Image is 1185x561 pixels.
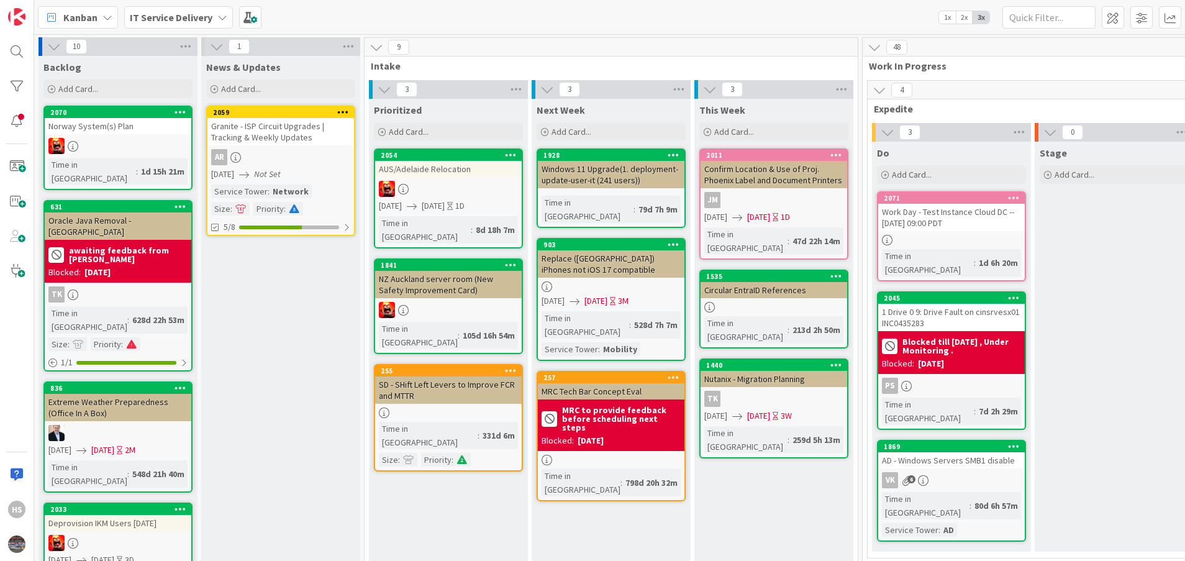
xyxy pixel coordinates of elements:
img: VN [379,181,395,197]
div: 2033Deprovision IKM Users [DATE] [45,504,191,531]
span: 6 [907,475,915,483]
div: NZ Auckland server room (New Safety Improvement Card) [375,271,522,298]
span: 0 [1062,125,1083,140]
div: Time in [GEOGRAPHIC_DATA] [704,316,788,344]
div: 903Replace ([GEOGRAPHIC_DATA]) iPhones not iOS 17 compatible [538,239,684,278]
div: 1841 [375,260,522,271]
div: 631 [50,203,191,211]
div: Time in [GEOGRAPHIC_DATA] [48,158,136,185]
div: 2070 [45,107,191,118]
div: 1869AD - Windows Servers SMB1 disable [878,441,1025,468]
span: Add Card... [892,169,932,180]
div: Granite - ISP Circuit Upgrades | Tracking & Weekly Updates [207,118,354,145]
div: 1535Circular EntraID References [701,271,847,298]
div: 2011 [706,151,847,160]
div: 2059Granite - ISP Circuit Upgrades | Tracking & Weekly Updates [207,107,354,145]
span: : [127,467,129,481]
div: VN [45,535,191,551]
div: Priority [253,202,284,216]
div: Priority [421,453,452,467]
div: JM [701,192,847,208]
span: : [268,185,270,198]
div: 213d 2h 50m [789,323,843,337]
div: 2045 [884,294,1025,303]
span: Do [877,147,889,159]
span: [DATE] [91,444,114,457]
img: HO [48,425,65,441]
div: Time in [GEOGRAPHIC_DATA] [542,311,629,339]
div: Size [211,202,230,216]
span: [DATE] [48,444,71,457]
div: 836 [50,384,191,393]
div: 257 [543,373,684,382]
div: 259d 5h 13m [789,433,843,447]
div: Blocked: [882,357,914,370]
span: 2x [956,11,973,24]
span: News & Updates [206,61,281,73]
div: 2071Work Day - Test Instance Cloud DC -- [DATE] 09:00 PDT [878,193,1025,231]
span: : [398,453,400,467]
div: 255SD - SHift Left Levers to Improve FCR and MTTR [375,365,522,404]
span: Add Card... [221,83,261,94]
div: 2011 [701,150,847,161]
div: 3W [781,409,792,422]
div: Confirm Location & Use of Proj. Phoenix Label and Document Printers [701,161,847,188]
div: 20451 Drive 0 9: Drive Fault on cinsrvesx01 INC0435283 [878,293,1025,331]
span: 1 [229,39,250,54]
span: Add Card... [1055,169,1094,180]
div: 2070 [50,108,191,117]
b: Blocked till [DATE] , Under Monitoring . [902,337,1021,355]
div: Time in [GEOGRAPHIC_DATA] [48,306,127,334]
span: : [471,223,473,237]
span: [DATE] [747,409,770,422]
div: 331d 6m [479,429,518,442]
div: TK [704,391,720,407]
img: Visit kanbanzone.com [8,8,25,25]
div: TK [45,286,191,303]
span: 3 [559,82,580,97]
div: 631Oracle Java Removal - [GEOGRAPHIC_DATA] [45,201,191,240]
span: [DATE] [747,211,770,224]
div: 1928Windows 11 Upgrade(1. deployment-update-user-it (241 users)) [538,150,684,188]
span: : [478,429,479,442]
div: MRC Tech Bar Concept Eval [538,383,684,399]
div: Time in [GEOGRAPHIC_DATA] [882,492,969,519]
div: AUS/Adelaide Relocation [375,161,522,177]
div: 1928 [538,150,684,161]
div: 1 Drive 0 9: Drive Fault on cinsrvesx01 INC0435283 [878,304,1025,331]
span: : [121,337,123,351]
div: 2033 [50,505,191,514]
div: 2054 [381,151,522,160]
b: MRC to provide feedback before scheduling next steps [562,406,681,432]
div: Size [379,453,398,467]
div: 2M [125,444,135,457]
span: [DATE] [704,409,727,422]
span: : [938,523,940,537]
div: 1440 [701,360,847,371]
span: 3 [722,82,743,97]
div: Oracle Java Removal - [GEOGRAPHIC_DATA] [45,212,191,240]
span: Add Card... [389,126,429,137]
div: VK [882,472,898,488]
div: 836Extreme Weather Preparedness (Office In A Box) [45,383,191,421]
img: VN [379,302,395,318]
div: 47d 22h 14m [789,234,843,248]
div: PS [878,378,1025,394]
div: Network [270,185,312,198]
div: 2059 [213,108,354,117]
span: : [974,404,976,418]
span: [DATE] [542,294,565,308]
div: 255 [375,365,522,376]
span: Backlog [43,61,81,73]
span: : [633,203,635,216]
div: 2054 [375,150,522,161]
div: 2054AUS/Adelaide Relocation [375,150,522,177]
div: 1869 [884,442,1025,451]
span: 1 / 1 [61,356,73,369]
div: 1440 [706,361,847,370]
div: AR [211,149,227,165]
div: VK [878,472,1025,488]
div: Service Tower [211,185,268,198]
span: Kanban [63,10,98,25]
div: Norway System(s) Plan [45,118,191,134]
